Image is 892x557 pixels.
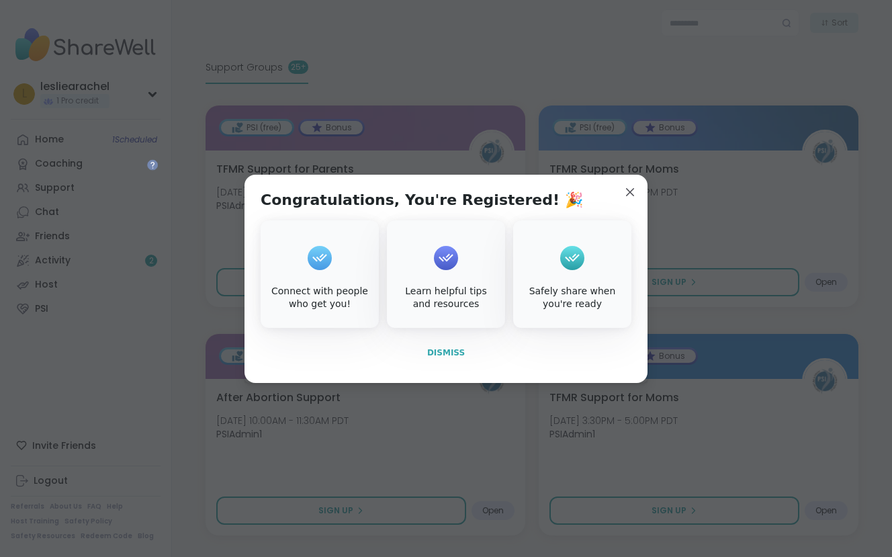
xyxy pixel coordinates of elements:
[261,339,631,367] button: Dismiss
[261,191,583,210] h1: Congratulations, You're Registered! 🎉
[390,285,502,311] div: Learn helpful tips and resources
[263,285,376,311] div: Connect with people who get you!
[427,348,465,357] span: Dismiss
[516,285,629,311] div: Safely share when you're ready
[147,159,158,170] iframe: Spotlight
